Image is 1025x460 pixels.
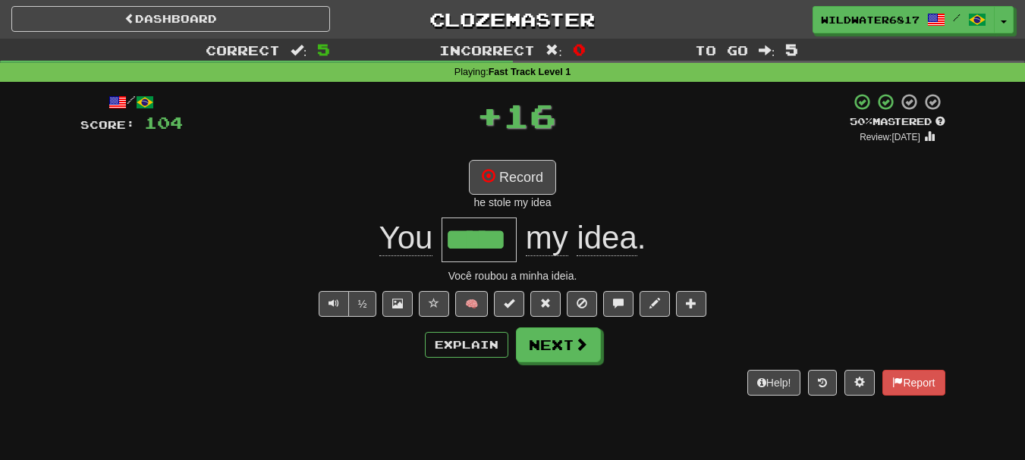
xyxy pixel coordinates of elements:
button: Favorite sentence (alt+f) [419,291,449,317]
a: WildWater6817 / [813,6,995,33]
div: he stole my idea [80,195,945,210]
div: Text-to-speech controls [316,291,377,317]
span: Incorrect [439,42,535,58]
span: : [759,44,775,57]
span: WildWater6817 [821,13,920,27]
span: 5 [317,40,330,58]
span: my [526,220,568,256]
button: ½ [348,291,377,317]
span: 50 % [850,115,873,127]
span: 104 [144,113,183,132]
strong: Fast Track Level 1 [489,67,571,77]
button: Show image (alt+x) [382,291,413,317]
button: Next [516,327,601,362]
button: Discuss sentence (alt+u) [603,291,634,317]
span: 16 [503,96,556,134]
a: Clozemaster [353,6,671,33]
button: Round history (alt+y) [808,370,837,396]
span: You [379,220,433,256]
button: Play sentence audio (ctl+space) [319,291,349,317]
span: : [546,44,562,57]
button: Record [469,160,556,195]
button: Edit sentence (alt+d) [640,291,670,317]
span: 0 [573,40,586,58]
button: Ignore sentence (alt+i) [567,291,597,317]
span: 5 [785,40,798,58]
span: . [517,220,646,256]
button: Report [882,370,945,396]
div: Mastered [850,115,945,129]
span: Correct [206,42,280,58]
span: + [476,92,503,138]
button: Set this sentence to 100% Mastered (alt+m) [494,291,524,317]
button: Help! [747,370,801,396]
a: Dashboard [11,6,330,32]
span: : [291,44,307,57]
small: Review: [DATE] [860,132,920,142]
div: / [80,92,183,111]
button: Reset to 0% Mastered (alt+r) [530,291,561,317]
div: Você roubou a minha ideia. [80,268,945,283]
button: 🧠 [455,291,488,317]
span: / [953,12,961,23]
span: To go [695,42,748,58]
button: Explain [425,332,508,358]
span: idea [577,220,637,256]
span: Score: [80,118,135,131]
button: Add to collection (alt+a) [676,291,706,317]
